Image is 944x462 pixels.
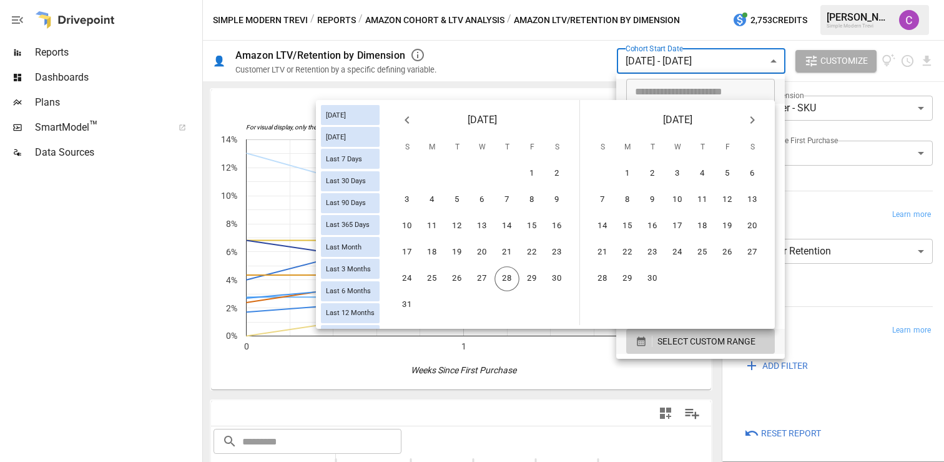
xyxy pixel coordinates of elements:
[321,155,367,163] span: Last 7 Days
[715,188,740,213] button: 12
[740,188,765,213] button: 13
[740,214,765,239] button: 20
[519,266,544,291] button: 29
[321,193,380,213] div: Last 90 Days
[657,334,755,349] span: SELECT CUSTOM RANGE
[690,214,715,239] button: 18
[321,243,366,251] span: Last Month
[616,135,639,160] span: Monday
[496,135,518,160] span: Thursday
[395,108,420,133] button: Previous month
[691,135,714,160] span: Thursday
[321,149,380,169] div: Last 7 Days
[740,161,765,186] button: 6
[420,188,445,213] button: 4
[470,188,494,213] button: 6
[615,188,640,213] button: 8
[321,133,351,141] span: [DATE]
[740,240,765,265] button: 27
[641,135,664,160] span: Tuesday
[690,188,715,213] button: 11
[321,259,380,279] div: Last 3 Months
[741,135,764,160] span: Saturday
[395,214,420,239] button: 10
[420,266,445,291] button: 25
[715,240,740,265] button: 26
[590,266,615,291] button: 28
[321,303,380,323] div: Last 12 Months
[321,325,380,345] div: Last Year
[420,240,445,265] button: 18
[544,161,569,186] button: 2
[321,265,376,273] span: Last 3 Months
[470,266,494,291] button: 27
[544,188,569,213] button: 9
[640,188,665,213] button: 9
[396,135,418,160] span: Sunday
[640,214,665,239] button: 16
[640,161,665,186] button: 2
[446,135,468,160] span: Tuesday
[321,105,380,125] div: [DATE]
[321,309,380,317] span: Last 12 Months
[470,240,494,265] button: 20
[716,135,739,160] span: Friday
[321,215,380,235] div: Last 365 Days
[715,161,740,186] button: 5
[494,266,519,291] button: 28
[590,188,615,213] button: 7
[445,266,470,291] button: 26
[321,287,376,295] span: Last 6 Months
[665,188,690,213] button: 10
[690,161,715,186] button: 4
[665,161,690,186] button: 3
[665,214,690,239] button: 17
[519,188,544,213] button: 8
[494,214,519,239] button: 14
[715,214,740,239] button: 19
[321,127,380,147] div: [DATE]
[471,135,493,160] span: Wednesday
[445,240,470,265] button: 19
[445,214,470,239] button: 12
[546,135,568,160] span: Saturday
[395,266,420,291] button: 24
[615,240,640,265] button: 22
[321,281,380,301] div: Last 6 Months
[590,214,615,239] button: 14
[321,177,371,185] span: Last 30 Days
[468,111,497,129] span: [DATE]
[321,237,380,257] div: Last Month
[395,240,420,265] button: 17
[626,329,775,354] button: SELECT CUSTOM RANGE
[321,221,375,229] span: Last 365 Days
[544,214,569,239] button: 16
[321,199,371,207] span: Last 90 Days
[740,108,765,133] button: Next month
[590,240,615,265] button: 21
[470,214,494,239] button: 13
[544,240,569,265] button: 23
[445,188,470,213] button: 5
[494,188,519,213] button: 7
[519,240,544,265] button: 22
[640,266,665,291] button: 30
[494,240,519,265] button: 21
[615,161,640,186] button: 1
[615,266,640,291] button: 29
[690,240,715,265] button: 25
[421,135,443,160] span: Monday
[640,240,665,265] button: 23
[420,214,445,239] button: 11
[395,188,420,213] button: 3
[395,293,420,318] button: 31
[321,111,351,119] span: [DATE]
[615,214,640,239] button: 15
[665,240,690,265] button: 24
[321,171,380,191] div: Last 30 Days
[521,135,543,160] span: Friday
[663,111,692,129] span: [DATE]
[519,214,544,239] button: 15
[666,135,689,160] span: Wednesday
[519,161,544,186] button: 1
